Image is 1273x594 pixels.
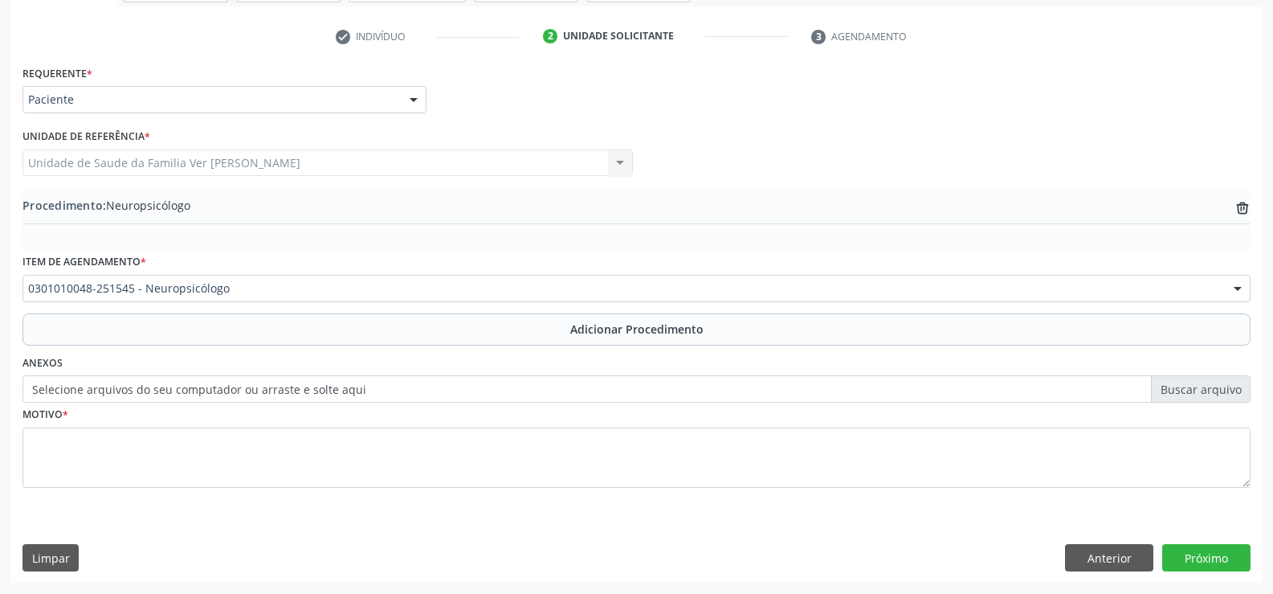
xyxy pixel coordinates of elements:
[28,281,1218,297] span: 0301010048-251545 - Neuropsicólogo
[543,29,557,43] div: 2
[22,313,1251,346] button: Adicionar Procedimento
[22,544,79,571] button: Limpar
[563,29,674,43] div: Unidade solicitante
[1162,544,1251,571] button: Próximo
[22,125,150,150] label: Unidade de referência
[22,351,63,376] label: Anexos
[28,92,394,108] span: Paciente
[22,403,68,428] label: Motivo
[22,198,106,213] span: Procedimento:
[22,250,146,275] label: Item de agendamento
[570,321,704,338] span: Adicionar Procedimento
[22,197,190,214] span: Neuropsicólogo
[22,61,92,86] label: Requerente
[1065,544,1153,571] button: Anterior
